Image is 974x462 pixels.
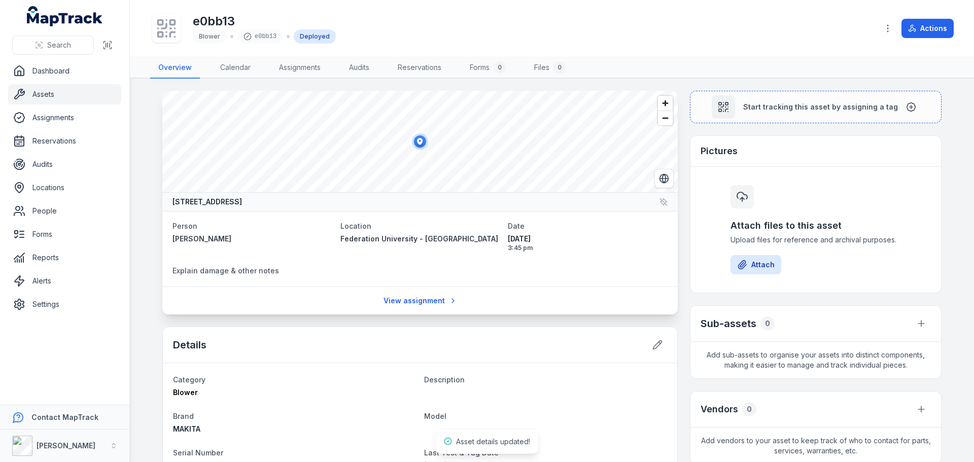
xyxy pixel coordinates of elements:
a: People [8,201,121,221]
span: Blower [199,32,220,40]
a: Forms [8,224,121,244]
button: Attach [730,255,781,274]
button: Zoom out [658,111,673,125]
h3: Pictures [701,144,738,158]
a: Audits [341,57,377,79]
a: Federation University - [GEOGRAPHIC_DATA] [340,234,500,244]
span: Location [340,222,371,230]
h3: Vendors [701,402,738,416]
a: Overview [150,57,200,79]
a: Assignments [271,57,329,79]
a: Settings [8,294,121,314]
a: Reservations [390,57,449,79]
span: Person [172,222,197,230]
h1: e0bb13 [193,13,336,29]
button: Zoom in [658,96,673,111]
span: Brand [173,412,194,420]
span: Asset details updated! [456,437,530,446]
button: Start tracking this asset by assigning a tag [690,91,942,123]
h3: Attach files to this asset [730,219,901,233]
span: Start tracking this asset by assigning a tag [743,102,898,112]
span: 3:45 pm [508,244,668,252]
span: Blower [173,388,198,397]
span: Category [173,375,205,384]
button: Actions [901,19,954,38]
a: MapTrack [27,6,103,26]
button: Switch to Satellite View [654,169,674,188]
span: Description [424,375,465,384]
div: 0 [494,61,506,74]
span: Serial Number [173,448,223,457]
span: [DATE] [508,234,668,244]
a: Audits [8,154,121,174]
time: 8/14/2025, 3:45:52 PM [508,234,668,252]
span: Upload files for reference and archival purposes. [730,235,901,245]
button: Search [12,35,94,55]
a: Dashboard [8,61,121,81]
a: Assignments [8,108,121,128]
a: Reports [8,247,121,268]
span: Last Test & Tag Date [424,448,499,457]
div: e0bb13 [237,29,283,44]
a: Files0 [526,57,574,79]
a: Calendar [212,57,259,79]
span: Model [424,412,446,420]
h2: Sub-assets [701,316,756,331]
h2: Details [173,338,206,352]
a: Assets [8,84,121,104]
span: MAKITA [173,424,200,433]
strong: [STREET_ADDRESS] [172,197,242,207]
a: View assignment [377,291,464,310]
a: Locations [8,177,121,198]
a: Reservations [8,131,121,151]
span: Add sub-assets to organise your assets into distinct components, making it easier to manage and t... [690,342,941,378]
span: Date [508,222,525,230]
span: Explain damage & other notes [172,266,279,275]
a: [PERSON_NAME] [172,234,332,244]
a: Alerts [8,271,121,291]
div: 0 [553,61,566,74]
span: Federation University - [GEOGRAPHIC_DATA] [340,234,498,243]
a: Forms0 [462,57,514,79]
div: 0 [760,316,775,331]
span: Search [47,40,71,50]
strong: Contact MapTrack [31,413,98,421]
div: 0 [742,402,756,416]
div: Deployed [294,29,336,44]
strong: [PERSON_NAME] [37,441,95,450]
canvas: Map [162,91,678,192]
